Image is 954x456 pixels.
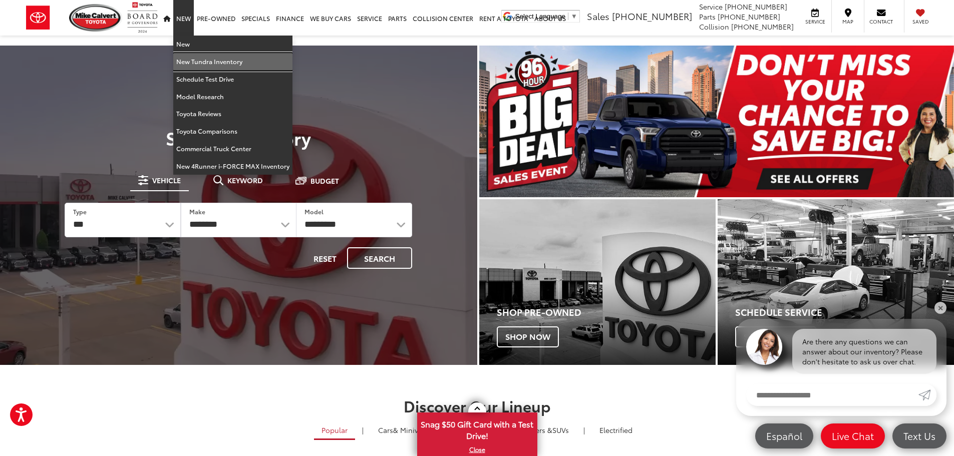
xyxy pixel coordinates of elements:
[725,2,787,12] span: [PHONE_NUMBER]
[699,2,723,12] span: Service
[73,207,87,216] label: Type
[124,397,830,414] h2: Discover Our Lineup
[152,177,181,184] span: Vehicle
[837,18,859,25] span: Map
[918,384,936,406] a: Submit
[581,425,587,435] li: |
[587,10,609,23] span: Sales
[393,425,427,435] span: & Minivan
[746,384,918,406] input: Enter your message
[310,177,339,184] span: Budget
[827,429,879,442] span: Live Chat
[699,22,729,32] span: Collision
[314,421,355,440] a: Popular
[571,13,577,20] span: ▼
[173,140,292,158] a: Commercial Truck Center
[497,307,716,317] h4: Shop Pre-Owned
[792,329,936,374] div: Are there any questions we can answer about our inventory? Please don't hesitate to ask us over c...
[892,423,946,448] a: Text Us
[718,199,954,365] a: Schedule Service Schedule Now
[497,326,559,347] span: Shop Now
[173,71,292,88] a: Schedule Test Drive
[909,18,931,25] span: Saved
[821,423,885,448] a: Live Chat
[804,18,826,25] span: Service
[69,4,122,32] img: Mike Calvert Toyota
[612,10,692,23] span: [PHONE_NUMBER]
[761,429,807,442] span: Español
[347,247,412,269] button: Search
[227,177,263,184] span: Keyword
[418,413,536,444] span: Snag $50 Gift Card with a Test Drive!
[173,36,292,53] a: New
[735,326,816,347] span: Schedule Now
[42,128,435,148] h3: Search Inventory
[173,105,292,123] a: Toyota Reviews
[360,425,366,435] li: |
[746,329,782,365] img: Agent profile photo
[501,421,576,438] a: SUVs
[173,53,292,71] a: New Tundra Inventory
[479,199,716,365] div: Toyota
[718,12,780,22] span: [PHONE_NUMBER]
[592,421,640,438] a: Electrified
[479,199,716,365] a: Shop Pre-Owned Shop Now
[718,199,954,365] div: Toyota
[869,18,893,25] span: Contact
[699,12,716,22] span: Parts
[735,307,954,317] h4: Schedule Service
[731,22,794,32] span: [PHONE_NUMBER]
[898,429,940,442] span: Text Us
[173,88,292,106] a: Model Research
[173,123,292,140] a: Toyota Comparisons
[305,247,345,269] button: Reset
[755,423,813,448] a: Español
[371,421,434,438] a: Cars
[304,207,324,216] label: Model
[173,158,292,175] a: New 4Runner i-FORCE MAX Inventory
[189,207,205,216] label: Make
